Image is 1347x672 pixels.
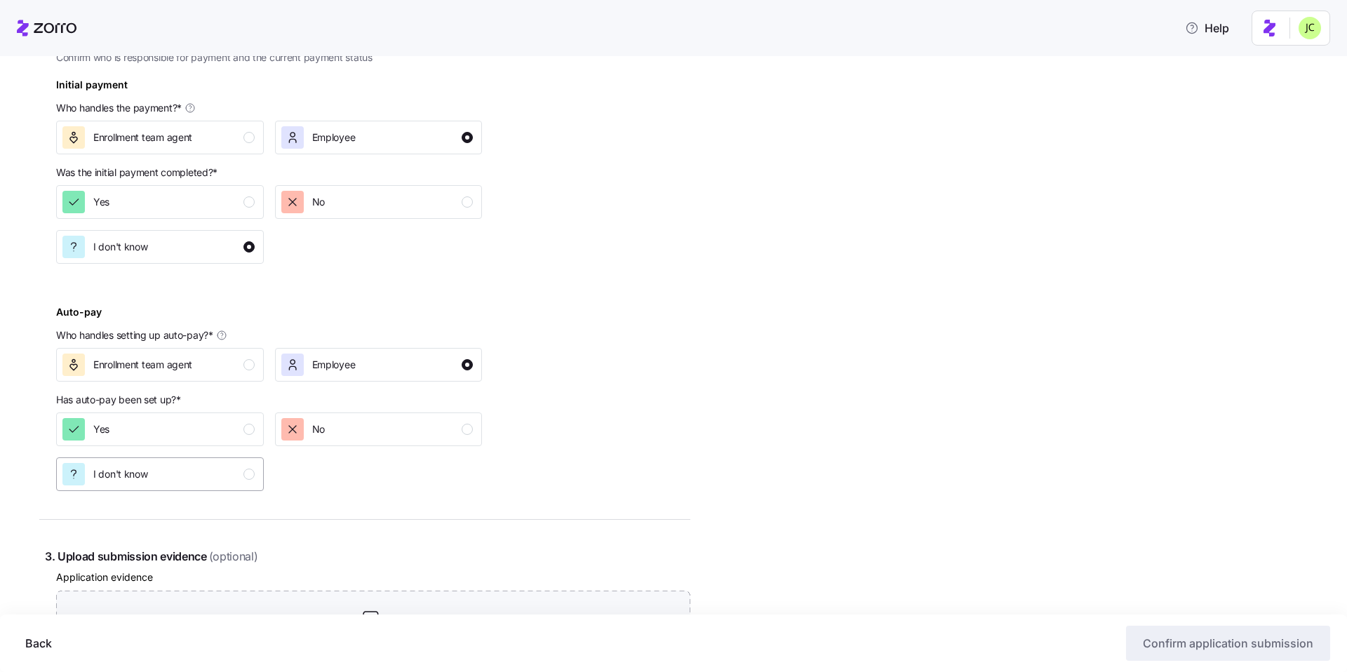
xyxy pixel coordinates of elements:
span: I don't know [93,467,148,481]
button: Confirm application submission [1126,626,1330,661]
span: I don't know [93,240,148,254]
button: Help [1174,14,1240,42]
span: Was the initial payment completed? * [56,166,217,180]
span: Employee [312,130,356,145]
span: Who handles setting up auto-pay? * [56,328,213,342]
span: Enrollment team agent [93,130,192,145]
span: Yes [93,422,109,436]
div: Auto-pay [56,304,102,325]
span: Has auto-pay been set up? * [56,393,181,407]
span: Confirm application submission [1143,635,1313,652]
span: Yes [93,195,109,209]
span: Who handles the payment? * [56,101,182,115]
span: Confirm who is responsible for payment and the current payment status [56,51,482,65]
span: Back [25,635,52,652]
img: 0d5040ea9766abea509702906ec44285 [1299,17,1321,39]
span: No [312,195,325,209]
span: No [312,422,325,436]
span: Enrollment team agent [93,358,192,372]
label: Application evidence [56,570,153,585]
button: Back [14,626,63,661]
div: Initial payment [56,77,128,98]
span: 3. Upload submission evidence [45,548,690,565]
span: Help [1185,20,1229,36]
span: (optional) [209,548,258,565]
span: Employee [312,358,356,372]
